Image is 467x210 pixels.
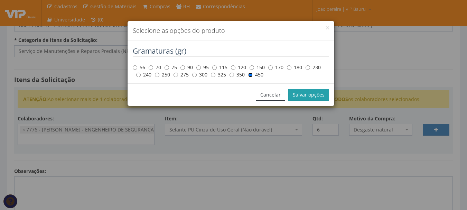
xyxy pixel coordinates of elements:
[192,71,207,78] label: 300
[211,71,226,78] label: 325
[133,46,329,57] legend: Gramaturas (gr)
[165,64,177,71] label: 75
[231,64,246,71] label: 120
[288,89,329,101] button: Salvar opções
[268,64,283,71] label: 170
[196,64,209,71] label: 95
[212,64,227,71] label: 115
[250,64,265,71] label: 150
[136,71,151,78] label: 240
[133,64,145,71] label: 56
[256,89,285,101] button: Cancelar
[155,71,170,78] label: 250
[149,64,161,71] label: 70
[174,71,189,78] label: 275
[287,64,302,71] label: 180
[306,64,321,71] label: 230
[230,71,245,78] label: 350
[248,71,263,78] label: 450
[133,26,329,35] h4: Selecione as opções do produto
[180,64,193,71] label: 90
